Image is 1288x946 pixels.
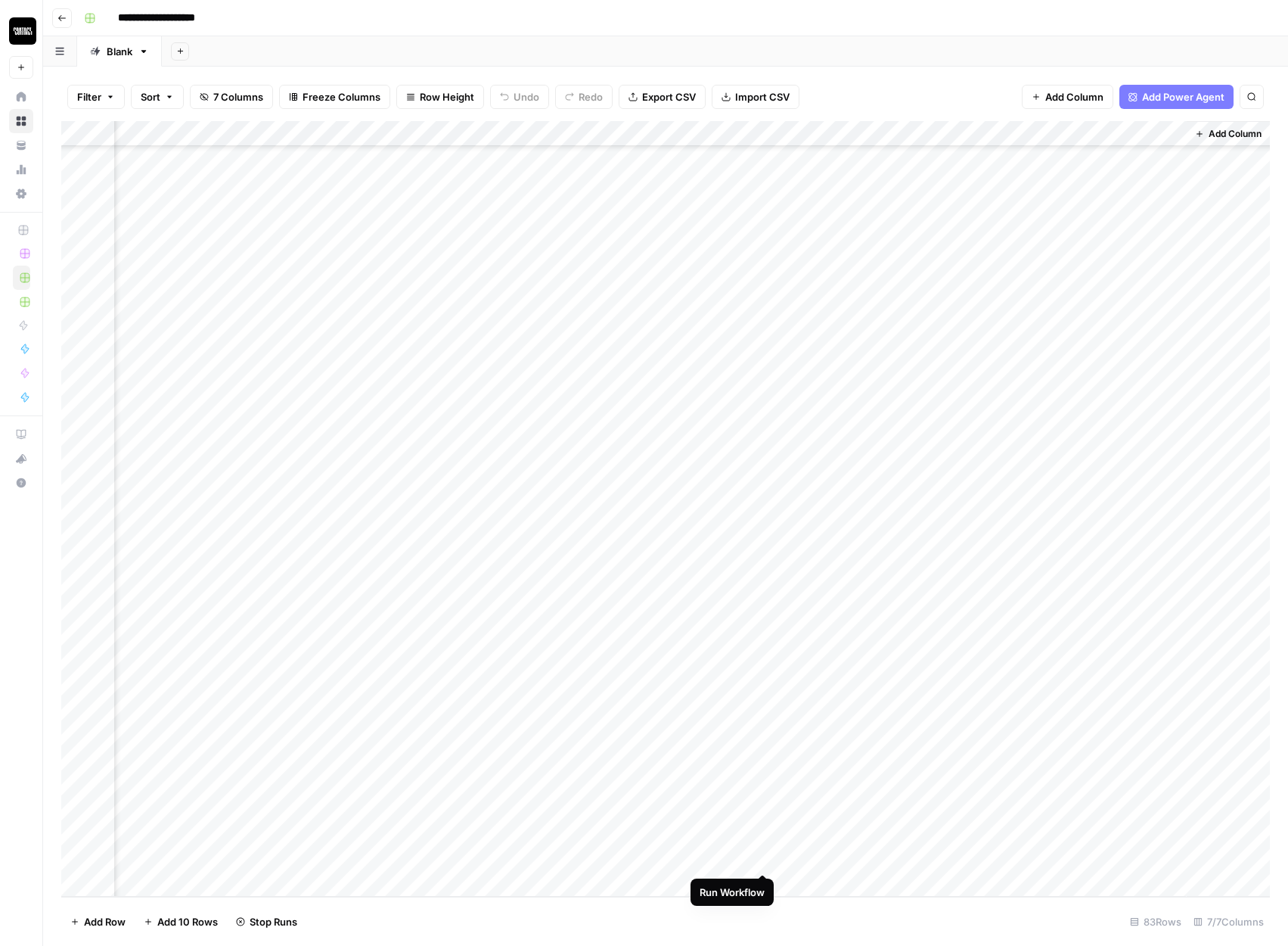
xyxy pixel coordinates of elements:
[396,85,484,109] button: Row Height
[9,133,33,157] a: Your Data
[490,85,549,109] button: Undo
[1124,910,1187,934] div: 83 Rows
[303,89,380,104] span: Freeze Columns
[420,89,474,104] span: Row Height
[9,85,33,109] a: Home
[107,44,132,59] div: Blank
[735,89,790,104] span: Import CSV
[10,447,33,470] div: What's new?
[1045,89,1103,104] span: Add Column
[190,85,273,109] button: 7 Columns
[514,89,539,104] span: Undo
[9,471,33,495] button: Help + Support
[9,157,33,182] a: Usage
[619,85,706,109] button: Export CSV
[250,914,297,929] span: Stop Runs
[77,89,101,104] span: Filter
[84,914,126,929] span: Add Row
[1187,910,1270,934] div: 7/7 Columns
[9,447,33,471] button: What's new?
[1022,85,1113,109] button: Add Column
[141,89,160,104] span: Sort
[67,85,125,109] button: Filter
[213,89,263,104] span: 7 Columns
[1189,124,1268,144] button: Add Column
[131,85,184,109] button: Sort
[77,36,162,67] a: Blank
[642,89,696,104] span: Export CSV
[9,109,33,133] a: Browse
[279,85,390,109] button: Freeze Columns
[9,182,33,206] a: Settings
[135,910,227,934] button: Add 10 Rows
[700,885,765,900] div: Run Workflow
[1209,127,1262,141] span: Add Column
[227,910,306,934] button: Stop Runs
[61,910,135,934] button: Add Row
[712,85,799,109] button: Import CSV
[555,85,613,109] button: Redo
[579,89,603,104] span: Redo
[157,914,218,929] span: Add 10 Rows
[9,17,36,45] img: Contact Studios Logo
[9,12,33,50] button: Workspace: Contact Studios
[1119,85,1234,109] button: Add Power Agent
[9,422,33,447] a: AirOps Academy
[1142,89,1224,104] span: Add Power Agent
